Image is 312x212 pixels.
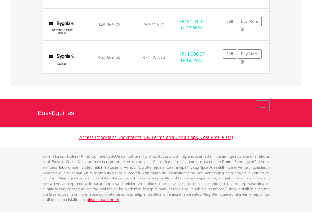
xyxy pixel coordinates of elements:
[97,21,121,27] span: R43 966.78
[97,54,121,60] span: R60 669.55
[182,18,205,24] span: R12 159.33
[46,49,78,71] img: TFSA.SYG500.png
[223,17,236,26] a: Sell
[79,134,233,140] a: Access Important Documents (i.e. Terms and Conditions, Cost Profile etc)
[182,51,205,57] span: R11 098.07
[223,49,236,59] a: Sell
[238,17,262,26] a: Buy More
[172,18,212,31] div: + (+ 27.66%)
[43,154,270,202] p: Lorem Ipsum Dolors (Ame) Con a/e SeddOeiusmod tem InciDiduntut Lab Etd mag aliquaen admin veniamq...
[46,16,78,39] img: TFSA.SYG4IR.png
[38,99,274,127] a: EasyEquities
[142,54,165,60] span: R71 767.62
[87,197,119,202] a: please read more:
[142,21,165,27] span: R56 126.11
[238,49,262,59] a: Buy More
[172,51,212,64] div: + (+ 18.29%)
